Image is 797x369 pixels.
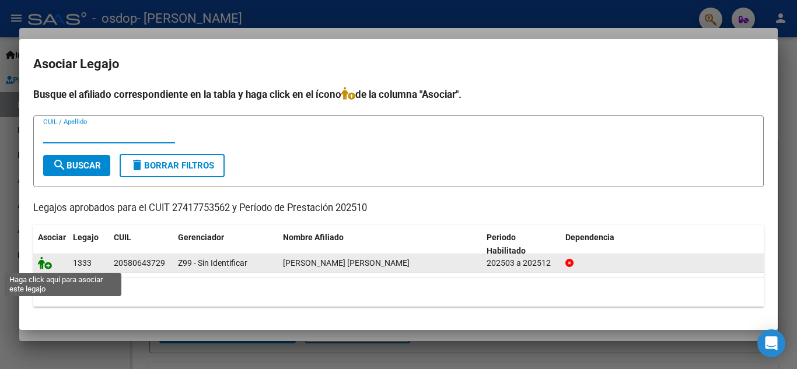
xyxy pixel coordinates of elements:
[114,233,131,242] span: CUIL
[33,277,764,307] div: 1 registros
[33,87,764,102] h4: Busque el afiliado correspondiente en la tabla y haga click en el ícono de la columna "Asociar".
[38,233,66,242] span: Asociar
[178,258,247,268] span: Z99 - Sin Identificar
[114,256,165,270] div: 20580643729
[53,158,67,172] mat-icon: search
[130,158,144,172] mat-icon: delete
[53,160,101,171] span: Buscar
[173,225,278,263] datatable-header-cell: Gerenciador
[283,233,344,242] span: Nombre Afiliado
[278,225,482,263] datatable-header-cell: Nombre Afiliado
[33,201,764,216] p: Legajos aprobados para el CUIT 27417753562 y Período de Prestación 202510
[33,53,764,75] h2: Asociar Legajo
[68,225,109,263] datatable-header-cell: Legajo
[565,233,614,242] span: Dependencia
[487,256,556,270] div: 202503 a 202512
[73,258,92,268] span: 1333
[757,329,785,357] div: Open Intercom Messenger
[130,160,214,171] span: Borrar Filtros
[73,233,99,242] span: Legajo
[120,154,225,177] button: Borrar Filtros
[109,225,173,263] datatable-header-cell: CUIL
[178,233,224,242] span: Gerenciador
[487,233,526,255] span: Periodo Habilitado
[33,225,68,263] datatable-header-cell: Asociar
[283,258,410,268] span: LANDETA ALVAREZ NICOLAS ALEJANDRO
[482,225,561,263] datatable-header-cell: Periodo Habilitado
[561,225,764,263] datatable-header-cell: Dependencia
[43,155,110,176] button: Buscar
